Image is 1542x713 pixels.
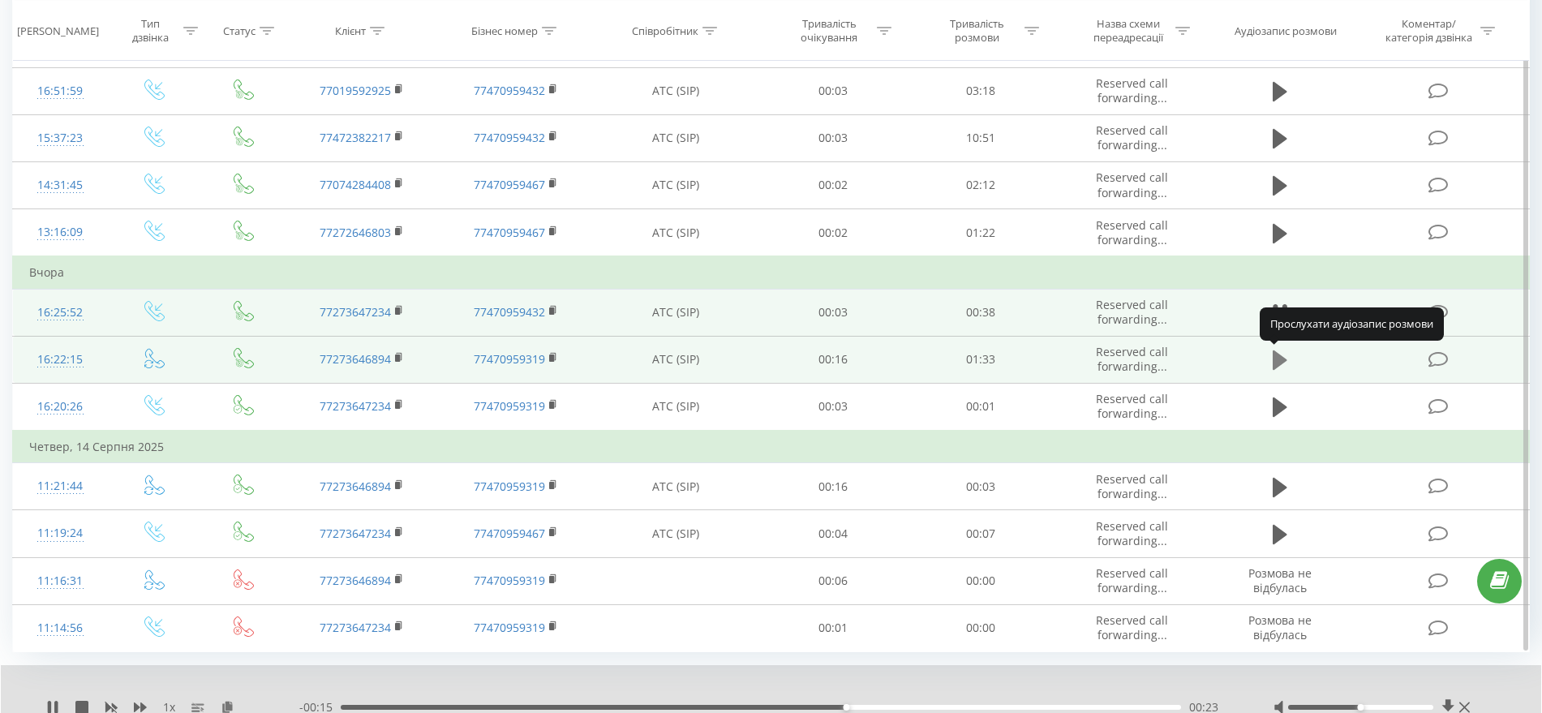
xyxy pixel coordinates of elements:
div: Клієнт [335,24,366,37]
div: 14:31:45 [29,170,91,201]
td: 00:16 [759,336,908,383]
a: 77470959432 [474,130,545,145]
div: Прослухати аудіозапис розмови [1260,307,1444,340]
a: 77470959467 [474,177,545,192]
span: Reserved call forwarding... [1096,170,1168,200]
a: 77273647234 [320,398,391,414]
td: АТС (SIP) [593,289,758,336]
td: Четвер, 14 Серпня 2025 [13,431,1530,463]
div: Бізнес номер [471,24,538,37]
td: 00:00 [907,604,1055,651]
div: Аудіозапис розмови [1235,24,1337,37]
td: АТС (SIP) [593,161,758,208]
td: АТС (SIP) [593,67,758,114]
td: АТС (SIP) [593,114,758,161]
a: 77074284408 [320,177,391,192]
td: 00:00 [907,557,1055,604]
a: 77272646803 [320,225,391,240]
td: АТС (SIP) [593,336,758,383]
div: 11:16:31 [29,565,91,597]
div: 13:16:09 [29,217,91,248]
td: 00:03 [759,67,908,114]
span: Reserved call forwarding... [1096,344,1168,374]
td: 00:06 [759,557,908,604]
td: 00:01 [907,383,1055,431]
div: Співробітник [632,24,698,37]
a: 77273647234 [320,620,391,635]
a: 77470959319 [474,479,545,494]
span: Reserved call forwarding... [1096,297,1168,327]
span: Reserved call forwarding... [1096,518,1168,548]
span: Reserved call forwarding... [1096,75,1168,105]
a: 77470959319 [474,398,545,414]
td: 00:02 [759,209,908,257]
a: 77273646894 [320,479,391,494]
td: 03:18 [907,67,1055,114]
a: 77273647234 [320,526,391,541]
div: Статус [223,24,256,37]
a: 77470959319 [474,573,545,588]
div: [PERSON_NAME] [17,24,99,37]
td: 00:07 [907,510,1055,557]
div: Коментар/категорія дзвінка [1381,17,1476,45]
div: 16:20:26 [29,391,91,423]
td: 02:12 [907,161,1055,208]
div: Accessibility label [1358,704,1364,711]
div: Тривалість очікування [786,17,873,45]
span: Розмова не відбулась [1248,565,1312,595]
a: 77470959467 [474,225,545,240]
div: 16:25:52 [29,297,91,329]
div: 11:14:56 [29,612,91,644]
a: 77470959432 [474,83,545,98]
span: Розмова не відбулась [1248,612,1312,642]
span: Reserved call forwarding... [1096,217,1168,247]
td: АТС (SIP) [593,383,758,431]
a: 77470959467 [474,526,545,541]
td: АТС (SIP) [593,209,758,257]
a: 77470959432 [474,304,545,320]
a: 77273646894 [320,573,391,588]
span: Reserved call forwarding... [1096,391,1168,421]
td: 00:03 [907,463,1055,510]
span: Reserved call forwarding... [1096,612,1168,642]
td: Вчора [13,256,1530,289]
div: Тривалість розмови [934,17,1020,45]
div: 15:37:23 [29,122,91,154]
a: 77273647234 [320,304,391,320]
a: 77470959319 [474,620,545,635]
span: Reserved call forwarding... [1096,565,1168,595]
a: 77472382217 [320,130,391,145]
div: 16:51:59 [29,75,91,107]
a: 77470959319 [474,351,545,367]
div: Accessibility label [844,704,850,711]
td: 00:04 [759,510,908,557]
span: Reserved call forwarding... [1096,122,1168,152]
div: Назва схеми переадресації [1085,17,1171,45]
td: 00:16 [759,463,908,510]
td: АТС (SIP) [593,463,758,510]
td: АТС (SIP) [593,510,758,557]
td: 00:03 [759,383,908,431]
div: Тип дзвінка [122,17,179,45]
td: 00:02 [759,161,908,208]
td: 00:01 [759,604,908,651]
td: 01:22 [907,209,1055,257]
td: 10:51 [907,114,1055,161]
td: 01:33 [907,336,1055,383]
a: 77019592925 [320,83,391,98]
td: 00:38 [907,289,1055,336]
div: 11:19:24 [29,518,91,549]
div: 16:22:15 [29,344,91,376]
td: 00:03 [759,114,908,161]
div: 11:21:44 [29,470,91,502]
a: 77273646894 [320,351,391,367]
span: Reserved call forwarding... [1096,471,1168,501]
td: 00:03 [759,289,908,336]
